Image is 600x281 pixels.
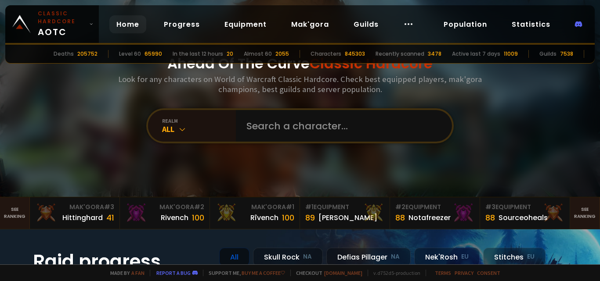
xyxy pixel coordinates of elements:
a: Mak'Gora#1Rîvench100 [210,197,300,229]
a: #2Equipment88Notafreezer [390,197,480,229]
small: EU [461,253,469,261]
span: AOTC [38,10,86,39]
div: 205752 [77,50,98,58]
div: 100 [192,212,204,224]
div: 100 [282,212,294,224]
div: In the last 12 hours [173,50,223,58]
div: 20 [227,50,233,58]
div: realm [162,117,236,124]
a: Mak'Gora#2Rivench100 [120,197,210,229]
div: Recently scanned [376,50,424,58]
small: EU [527,253,535,261]
small: Classic Hardcore [38,10,86,25]
a: Seeranking [570,197,600,229]
h3: Look for any characters on World of Warcraft Classic Hardcore. Check best equipped players, mak'g... [115,74,485,94]
div: Rivench [161,212,188,223]
div: 2055 [275,50,289,58]
div: Mak'Gora [215,203,294,212]
input: Search a character... [241,110,441,142]
a: Buy me a coffee [242,270,285,276]
div: Characters [311,50,341,58]
a: Equipment [217,15,274,33]
span: # 1 [286,203,294,211]
h1: Ahead Of The Curve [167,53,433,74]
div: Almost 60 [244,50,272,58]
span: # 2 [395,203,405,211]
div: Skull Rock [253,248,323,267]
span: # 1 [305,203,314,211]
a: Progress [157,15,207,33]
a: Report a bug [156,270,191,276]
a: Classic HardcoreAOTC [5,5,99,43]
div: [PERSON_NAME] [318,212,377,223]
div: Equipment [485,203,564,212]
span: v. d752d5 - production [368,270,420,276]
div: Equipment [395,203,474,212]
span: Support me, [203,270,285,276]
a: Terms [435,270,451,276]
div: 65990 [145,50,162,58]
div: Active last 7 days [452,50,500,58]
span: # 3 [485,203,495,211]
a: a fan [131,270,145,276]
div: Guilds [539,50,557,58]
div: Defias Pillager [326,248,411,267]
div: Hittinghard [62,212,103,223]
small: NA [391,253,400,261]
div: 3478 [428,50,441,58]
div: Mak'Gora [125,203,204,212]
div: Notafreezer [408,212,451,223]
a: Guilds [347,15,386,33]
div: 88 [485,212,495,224]
div: 89 [305,212,315,224]
div: Level 60 [119,50,141,58]
a: Consent [477,270,500,276]
div: 11009 [504,50,518,58]
div: Equipment [305,203,384,212]
a: Population [437,15,494,33]
a: Home [109,15,146,33]
a: Mak'Gora#3Hittinghard41 [30,197,120,229]
a: #1Equipment89[PERSON_NAME] [300,197,390,229]
a: Statistics [505,15,557,33]
div: Sourceoheals [499,212,548,223]
div: Stitches [483,248,546,267]
a: [DOMAIN_NAME] [324,270,362,276]
a: Mak'gora [284,15,336,33]
h1: Raid progress [33,248,209,275]
div: 845303 [345,50,365,58]
div: 88 [395,212,405,224]
div: Deaths [54,50,74,58]
span: # 2 [194,203,204,211]
div: 7538 [560,50,573,58]
div: Rîvench [250,212,278,223]
small: NA [303,253,312,261]
a: #3Equipment88Sourceoheals [480,197,570,229]
div: All [162,124,236,134]
div: All [219,248,249,267]
span: Checkout [290,270,362,276]
span: Made by [105,270,145,276]
a: Privacy [455,270,473,276]
div: Mak'Gora [35,203,114,212]
span: # 3 [104,203,114,211]
div: 41 [106,212,114,224]
div: Nek'Rosh [414,248,480,267]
